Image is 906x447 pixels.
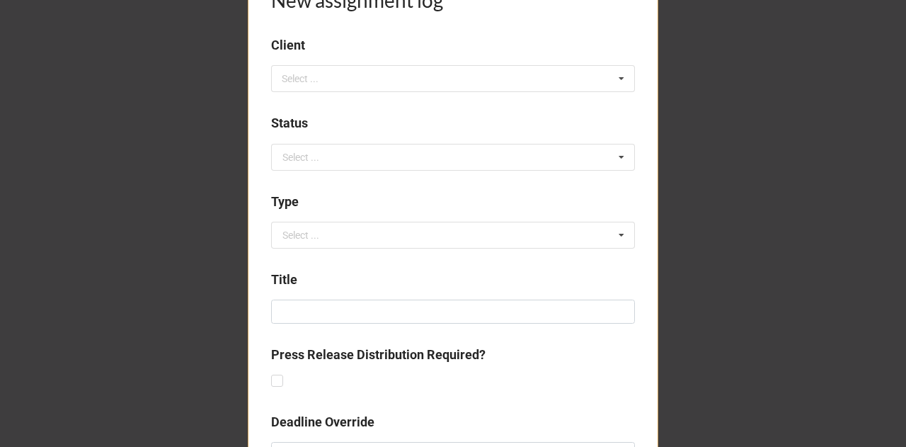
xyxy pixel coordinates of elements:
[278,71,339,87] div: Select ...
[282,152,319,162] div: Select ...
[271,412,374,432] label: Deadline Override
[271,35,305,55] label: Client
[271,345,486,365] label: Press Release Distribution Required?
[271,113,308,133] label: Status
[282,230,319,240] div: Select ...
[271,192,299,212] label: Type
[271,270,297,290] label: Title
